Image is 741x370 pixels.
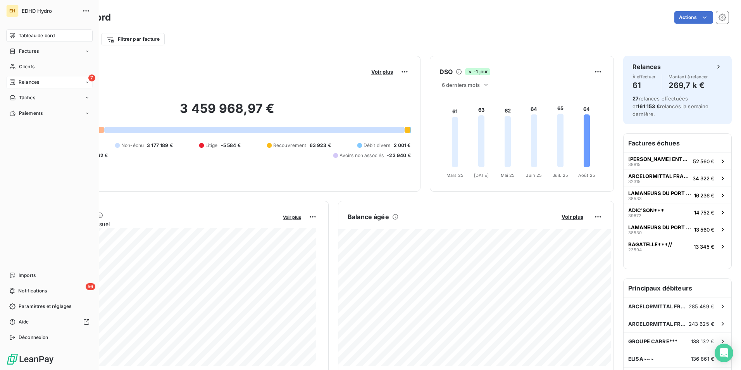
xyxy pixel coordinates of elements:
span: 13 345 € [694,244,714,250]
span: LAMANEURS DU PORT DE [GEOGRAPHIC_DATA]*** [628,190,691,196]
a: Tâches [6,92,93,104]
span: 38815 [628,162,641,167]
span: -1 jour [465,68,490,75]
span: ARCELORMITTAL FRANCE - Site de [GEOGRAPHIC_DATA] [628,173,689,179]
button: Voir plus [559,213,586,220]
tspan: [DATE] [474,173,489,178]
span: Voir plus [562,214,583,220]
span: Paramètres et réglages [19,303,71,310]
span: 27 [632,95,639,102]
span: Avoirs non associés [339,152,384,159]
span: 3 177 189 € [147,142,173,149]
span: Aide [19,318,29,325]
h6: Balance âgée [348,212,389,221]
span: 32315 [628,179,641,184]
button: LAMANEURS DU PORT DE [GEOGRAPHIC_DATA]***3853316 236 € [624,187,731,204]
div: EH [6,5,19,17]
a: Tableau de bord [6,29,93,42]
span: 136 861 € [691,356,714,362]
span: Voir plus [371,69,393,75]
a: Imports [6,269,93,282]
a: Paiements [6,107,93,119]
span: 63 923 € [310,142,331,149]
span: [PERSON_NAME] ENTREPRISE*** [628,156,690,162]
span: 243 625 € [689,321,714,327]
button: BAGATELLE***//2359413 345 € [624,238,731,255]
span: Clients [19,63,34,70]
span: 7 [88,74,95,81]
h6: Relances [632,62,661,71]
span: Non-échu [121,142,144,149]
tspan: Juil. 25 [553,173,568,178]
button: Filtrer par facture [101,33,165,45]
span: LAMANEURS DU PORT DE [GEOGRAPHIC_DATA]*** [628,224,691,230]
tspan: Mai 25 [500,173,515,178]
span: 138 132 € [691,338,714,344]
a: Clients [6,61,93,73]
span: Tableau de bord [19,32,55,39]
a: 7Relances [6,76,93,88]
h6: Factures échues [624,134,731,152]
span: Tâches [19,94,35,101]
tspan: Mars 25 [446,173,464,178]
a: Factures [6,45,93,57]
span: Notifications [18,287,47,294]
tspan: Juin 25 [526,173,542,178]
button: Actions [674,11,713,24]
span: 285 489 € [689,303,714,309]
span: 16 236 € [694,192,714,199]
a: Aide [6,316,93,328]
a: Paramètres et réglages [6,300,93,313]
span: Relances [19,79,39,86]
button: [PERSON_NAME] ENTREPRISE***3881552 560 € [624,152,731,169]
span: 52 560 € [693,158,714,164]
button: Voir plus [369,68,395,75]
span: 38533 [628,196,642,201]
span: ELISA~~~ [628,356,654,362]
span: 39672 [628,213,641,218]
span: relances effectuées et relancés la semaine dernière. [632,95,709,117]
span: -23 940 € [387,152,410,159]
span: 2 001 € [394,142,411,149]
img: Logo LeanPay [6,353,54,365]
span: Imports [19,272,36,279]
span: Litige [205,142,218,149]
span: GROUPE CARRE*** [628,338,677,344]
h2: 3 459 968,97 € [44,101,411,124]
span: 56 [86,283,95,290]
span: Voir plus [283,214,301,220]
span: Débit divers [364,142,391,149]
span: Factures [19,48,39,55]
h4: 61 [632,79,656,92]
div: Open Intercom Messenger [715,344,733,362]
span: 13 560 € [694,226,714,233]
button: Voir plus [281,213,303,220]
span: EDHD Hydro [22,8,78,14]
span: 14 752 € [694,209,714,216]
span: ARCELORMITTAL FRANCE - Site de Mardyck [628,321,689,327]
h4: 269,7 k € [669,79,708,92]
span: 34 322 € [693,175,714,182]
h6: Principaux débiteurs [624,279,731,297]
span: Recouvrement [273,142,307,149]
span: 38530 [628,230,642,235]
button: LAMANEURS DU PORT DE [GEOGRAPHIC_DATA]***3853013 560 € [624,221,731,238]
span: Chiffre d'affaires mensuel [44,220,277,228]
span: ARCELORMITTAL FRANCE - Site de [GEOGRAPHIC_DATA] [628,303,689,309]
tspan: Août 25 [578,173,595,178]
button: ADIC'SON***3967214 752 € [624,204,731,221]
h6: DSO [439,67,453,76]
span: -5 584 € [221,142,241,149]
span: Montant à relancer [669,74,708,79]
span: Déconnexion [19,334,48,341]
button: ARCELORMITTAL FRANCE - Site de [GEOGRAPHIC_DATA]3231534 322 € [624,169,731,187]
span: À effectuer [632,74,656,79]
span: 161 153 € [637,103,660,109]
span: Paiements [19,110,43,117]
span: 6 derniers mois [442,82,480,88]
span: 23594 [628,247,642,252]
